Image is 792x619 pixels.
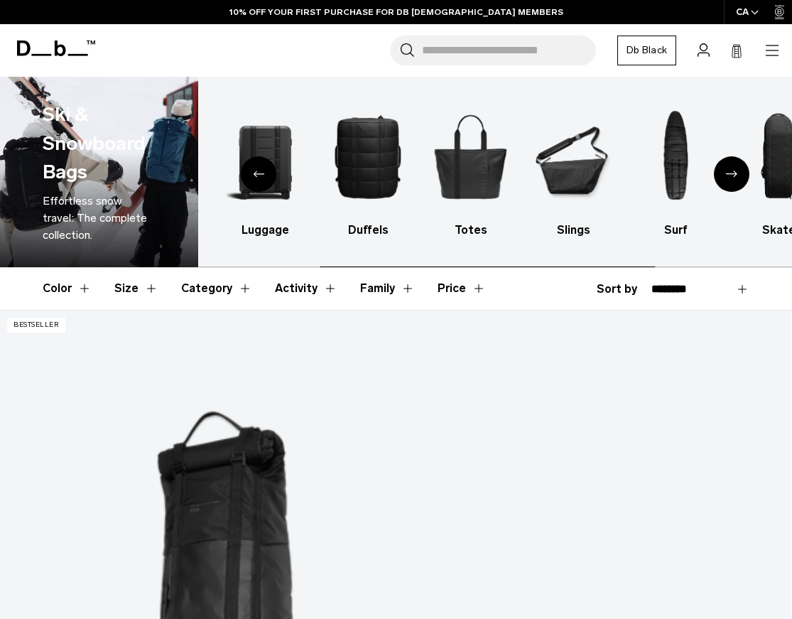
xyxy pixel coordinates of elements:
[432,98,510,239] li: 5 / 10
[534,98,612,239] a: Db Slings
[227,98,305,239] a: Db Luggage
[124,98,202,239] li: 2 / 10
[637,98,715,215] img: Db
[534,98,612,239] li: 6 / 10
[432,98,510,215] img: Db
[124,98,202,215] img: Db
[227,98,305,239] li: 3 / 10
[329,98,407,239] a: Db Duffels
[124,222,202,239] h3: Backpacks
[637,98,715,239] a: Db Surf
[124,98,202,239] a: Db Backpacks
[534,98,612,215] img: Db
[227,98,305,215] img: Db
[329,98,407,215] img: Db
[534,222,612,239] h3: Slings
[275,268,337,309] button: Toggle Filter
[432,222,510,239] h3: Totes
[227,222,305,239] h3: Luggage
[329,98,407,239] li: 4 / 10
[181,268,252,309] button: Toggle Filter
[714,156,749,192] div: Next slide
[637,98,715,239] li: 7 / 10
[7,318,65,333] p: Bestseller
[229,6,563,18] a: 10% OFF YOUR FIRST PURCHASE FOR DB [DEMOGRAPHIC_DATA] MEMBERS
[329,222,407,239] h3: Duffels
[360,268,415,309] button: Toggle Filter
[43,194,147,242] span: Effortless snow travel: The complete collection.
[637,222,715,239] h3: Surf
[241,156,276,192] div: Previous slide
[43,100,151,187] h1: Ski & Snowboard Bags
[43,268,92,309] button: Toggle Filter
[114,268,158,309] button: Toggle Filter
[432,98,510,239] a: Db Totes
[617,36,676,65] a: Db Black
[438,268,486,309] button: Toggle Price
